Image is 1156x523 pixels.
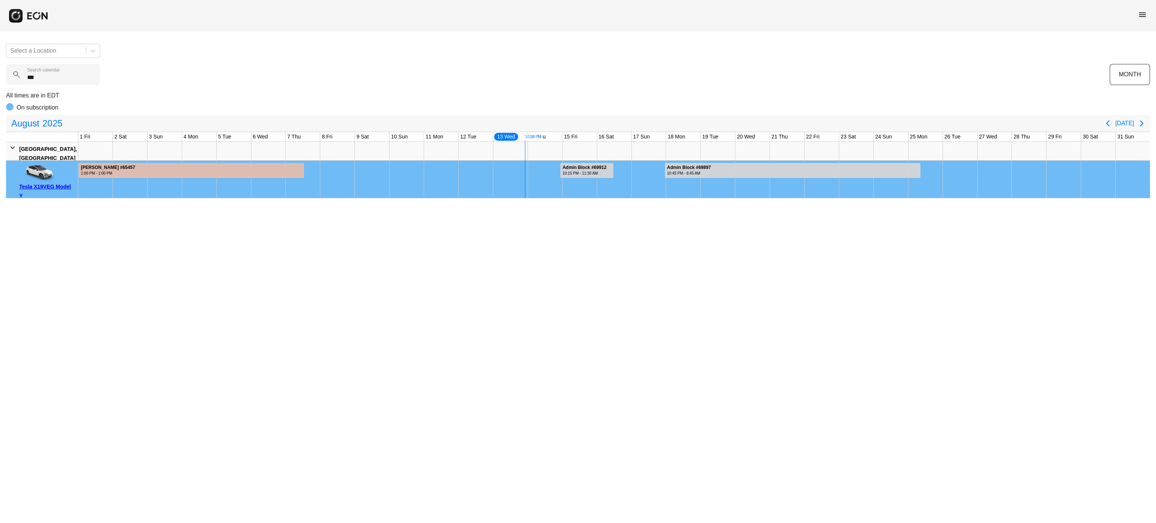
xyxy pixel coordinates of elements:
[251,132,269,141] div: 6 Wed
[667,170,711,176] div: 10:45 PM - 8:45 AM
[81,165,135,170] div: [PERSON_NAME] #65457
[805,132,821,141] div: 22 Fri
[217,132,233,141] div: 5 Tue
[632,132,651,141] div: 17 Sun
[563,132,579,141] div: 15 Fri
[1116,132,1135,141] div: 31 Sun
[10,116,41,131] span: August
[286,132,302,141] div: 7 Thu
[19,163,57,182] img: car
[1012,132,1031,141] div: 28 Thu
[908,132,929,141] div: 25 Mon
[320,132,334,141] div: 8 Fri
[563,165,607,170] div: Admin Block #69912
[81,170,135,176] div: 1:00 PM - 1:00 PM
[735,132,756,141] div: 20 Wed
[839,132,857,141] div: 23 Sat
[7,116,67,131] button: August2025
[78,161,304,178] div: Rented for 28 days by salomon kouassi Current status is late
[667,165,711,170] div: Admin Block #69897
[182,132,200,141] div: 4 Mon
[148,132,164,141] div: 3 Sun
[943,132,962,141] div: 26 Tue
[560,161,614,178] div: Rented for 2 days by Admin Block Current status is rental
[19,144,77,163] div: [GEOGRAPHIC_DATA], [GEOGRAPHIC_DATA]
[41,116,64,131] span: 2025
[978,132,999,141] div: 27 Wed
[1134,116,1149,131] button: Next page
[17,103,58,112] p: On subscription
[19,182,75,200] div: Tesla X19VEG Model Y
[666,132,687,141] div: 18 Mon
[113,132,128,141] div: 2 Sat
[389,132,409,141] div: 10 Sun
[874,132,893,141] div: 24 Sun
[78,132,92,141] div: 1 Fri
[6,91,1150,100] p: All times are in EDT
[27,67,60,73] label: Search calendar
[770,132,789,141] div: 21 Thu
[1100,116,1115,131] button: Previous page
[701,132,720,141] div: 19 Tue
[665,161,921,178] div: Rented for 8 days by Admin Block Current status is rental
[1110,64,1150,85] button: MONTH
[1046,132,1063,141] div: 29 Fri
[1081,132,1099,141] div: 30 Sat
[424,132,445,141] div: 11 Mon
[459,132,478,141] div: 12 Tue
[563,170,607,176] div: 10:15 PM - 11:30 AM
[493,132,519,141] div: 13 Wed
[355,132,370,141] div: 9 Sat
[1138,10,1147,19] span: menu
[1115,117,1134,130] button: [DATE]
[528,132,547,141] div: 14 Thu
[597,132,615,141] div: 16 Sat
